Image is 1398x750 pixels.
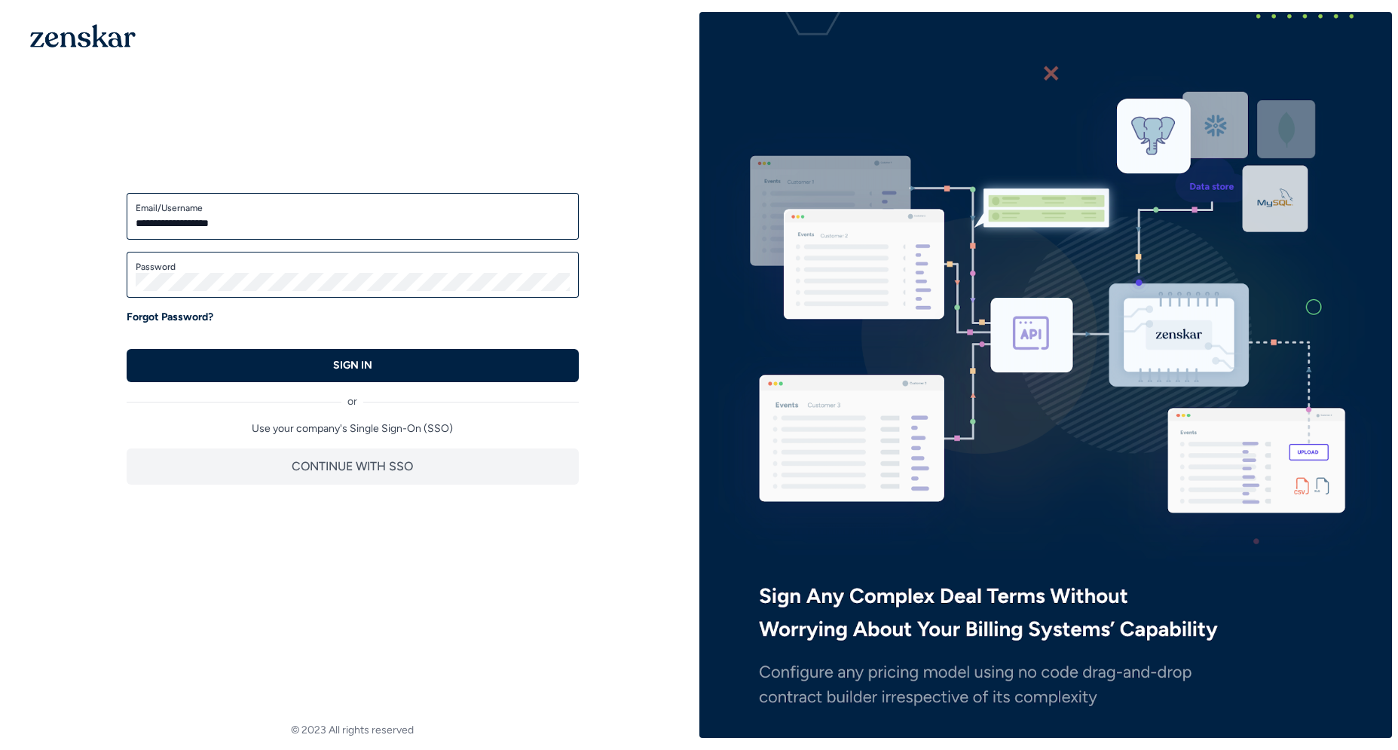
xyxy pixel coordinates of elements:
[127,310,213,325] a: Forgot Password?
[30,24,136,47] img: 1OGAJ2xQqyY4LXKgY66KYq0eOWRCkrZdAb3gUhuVAqdWPZE9SRJmCz+oDMSn4zDLXe31Ii730ItAGKgCKgCCgCikA4Av8PJUP...
[333,358,372,373] p: SIGN IN
[136,202,570,214] label: Email/Username
[6,723,699,738] footer: © 2023 All rights reserved
[127,349,579,382] button: SIGN IN
[127,421,579,436] p: Use your company's Single Sign-On (SSO)
[127,448,579,485] button: CONTINUE WITH SSO
[136,261,570,273] label: Password
[127,382,579,409] div: or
